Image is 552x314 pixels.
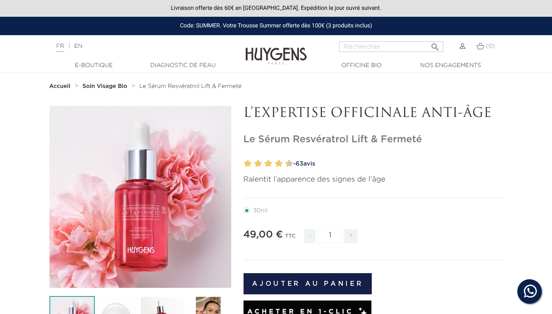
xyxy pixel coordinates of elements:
a: Nos engagements [410,61,492,70]
a: FR [56,43,64,52]
p: Ralentit l’apparence des signes de l'âge [244,174,503,185]
button: Ajouter au panier [244,273,372,294]
span: + [344,229,358,243]
a: -63avis [291,158,503,170]
span: Le Sérum Resvératrol Lift & Fermeté [139,83,241,89]
label: 10 [287,158,293,170]
label: 1 [242,158,245,170]
label: 6 [266,158,273,170]
label: 8 [277,158,283,170]
input: Quantité [318,229,342,243]
span: (0) [486,43,495,49]
span: 63 [295,161,303,167]
a: Le Sérum Resvératrol Lift & Fermeté [139,83,241,90]
span: - [304,229,315,243]
label: 7 [273,158,276,170]
i:  [430,40,440,49]
input: Rechercher [339,41,443,52]
span: 49,00 € [244,230,283,240]
div: | [52,41,224,51]
button:  [428,39,442,50]
a: EN [74,43,82,49]
h1: Le Sérum Resvératrol Lift & Fermeté [244,134,503,146]
a: Diagnostic de peau [142,61,224,70]
a: E-Boutique [53,61,135,70]
a: Soin Visage Bio [83,83,130,90]
div: TTC [285,227,296,249]
label: 9 [284,158,286,170]
img: Huygens [246,34,307,66]
label: 2 [246,158,252,170]
label: 4 [256,158,262,170]
p: L’EXPERTISE OFFICINALE ANTI-ÂGE [244,106,503,121]
label: 30ml [244,207,277,214]
label: 3 [253,158,255,170]
a: Officine Bio [321,61,402,70]
a: Accueil [49,83,72,90]
strong: Soin Visage Bio [83,83,127,89]
strong: Accueil [49,83,71,89]
label: 5 [263,158,266,170]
